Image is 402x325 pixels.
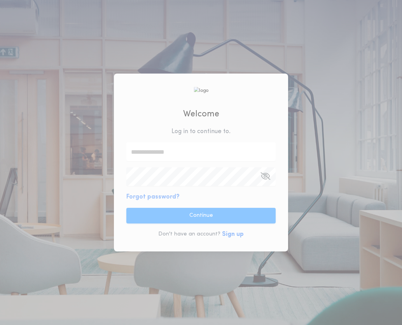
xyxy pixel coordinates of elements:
[194,87,208,94] img: logo
[126,192,180,202] button: Forgot password?
[171,127,231,136] p: Log in to continue to .
[126,208,276,223] button: Continue
[158,230,220,238] p: Don't have an account?
[222,230,244,239] button: Sign up
[183,108,219,121] h2: Welcome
